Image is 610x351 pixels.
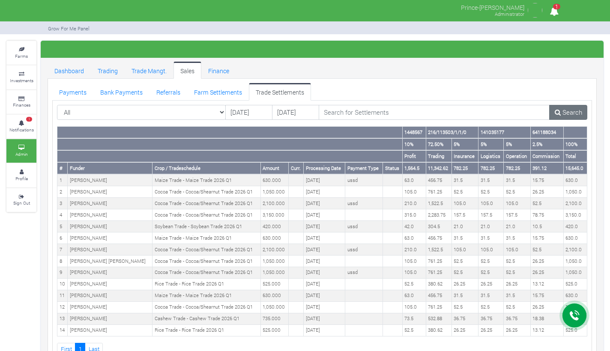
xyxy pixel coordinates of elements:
span: 1 [553,4,560,9]
td: ussd [345,198,383,209]
td: 525.000 [260,278,289,290]
th: 1,564.5 [402,162,426,174]
td: [DATE] [304,324,345,336]
td: 105.0 [402,186,426,198]
td: 3,150.000 [260,209,289,221]
td: 52.5 [504,301,530,313]
th: Trading [426,150,452,162]
td: 15.75 [530,290,563,301]
small: Investments [10,77,33,83]
th: Insurance [452,150,478,162]
td: 52.5 [478,301,504,313]
td: 105.0 [478,198,504,209]
input: DD/MM/YYYY [225,105,272,120]
td: 630.0 [563,232,587,244]
td: 52.5 [402,324,426,336]
td: 630.0 [563,290,587,301]
td: [PERSON_NAME] [68,221,152,232]
td: 26.25 [530,256,563,267]
td: [PERSON_NAME] [68,324,152,336]
td: Cocoa Trade - Cocoa/Shearnut Trade 2026 Q1 [152,186,261,198]
td: 105.0 [452,244,478,256]
td: 1 [57,174,68,186]
td: 31.5 [478,290,504,301]
th: 5% [478,138,504,150]
td: ussd [345,267,383,278]
td: 456.75 [426,232,452,244]
td: [DATE] [304,278,345,290]
td: 31.5 [452,174,478,186]
th: 10% [402,138,426,150]
a: 1 [546,8,562,16]
td: 2 [57,186,68,198]
td: 735.000 [260,313,289,324]
td: 1,050.000 [260,267,289,278]
td: 26.25 [504,324,530,336]
th: Amount [260,162,289,174]
td: ussd [345,244,383,256]
td: [PERSON_NAME] [68,186,152,198]
td: 31.5 [504,174,530,186]
td: [PERSON_NAME] [68,301,152,313]
td: [PERSON_NAME] [PERSON_NAME] [68,256,152,267]
td: 1,050.000 [260,301,289,313]
td: 210.0 [402,244,426,256]
th: 641188034 [530,127,563,138]
td: 105.0 [452,198,478,209]
p: Prince-[PERSON_NAME] [461,2,524,12]
th: 2.5% [530,138,563,150]
td: [PERSON_NAME] [68,313,152,324]
td: 21.0 [478,221,504,232]
td: Cocoa Trade - Cocoa/Shearnut Trade 2026 Q1 [152,244,261,256]
td: 15.75 [530,174,563,186]
th: Logistics [478,150,504,162]
td: 630.000 [260,290,289,301]
td: 105.0 [504,244,530,256]
img: growforme image [48,2,52,19]
td: 1,050.0 [563,267,587,278]
td: [DATE] [304,221,345,232]
td: 52.5 [402,278,426,290]
td: 36.75 [504,313,530,324]
td: 63.0 [402,174,426,186]
td: 31.5 [452,290,478,301]
td: [PERSON_NAME] [68,209,152,221]
th: 782.25 [452,162,478,174]
th: Commission [530,150,563,162]
th: 72.50% [426,138,452,150]
td: 8 [57,256,68,267]
td: 13 [57,313,68,324]
th: Payment Type [345,162,383,174]
td: 525.0 [563,278,587,290]
th: Total [563,150,587,162]
td: 26.25 [478,278,504,290]
th: 216/113503/1/1/0 [426,127,478,138]
th: Operation [504,150,530,162]
td: 26.25 [530,186,563,198]
td: 1,522.5 [426,198,452,209]
td: 13.12 [530,278,563,290]
th: 391.12 [530,162,563,174]
td: [DATE] [304,256,345,267]
a: Sales [173,62,201,79]
td: 456.75 [426,290,452,301]
td: [DATE] [304,209,345,221]
td: 105.0 [402,256,426,267]
td: 4 [57,209,68,221]
td: 78.75 [530,209,563,221]
small: Profile [15,175,28,181]
td: 63.0 [402,232,426,244]
td: 26.25 [452,278,478,290]
td: 36.75 [478,313,504,324]
td: 525.000 [260,324,289,336]
span: 1 [26,117,32,122]
td: 3,150.0 [563,209,587,221]
td: Cocoa Trade - Cocoa/Shearnut Trade 2026 Q1 [152,198,261,209]
th: 5% [452,138,478,150]
td: 63.0 [402,290,426,301]
td: 31.5 [478,174,504,186]
th: Profit [402,150,426,162]
td: 52.5 [452,301,478,313]
a: Investments [6,65,36,89]
td: 52.5 [530,198,563,209]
